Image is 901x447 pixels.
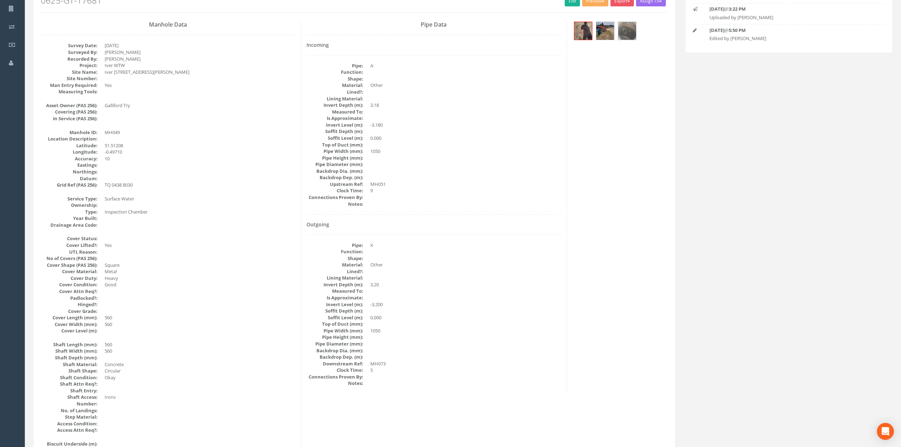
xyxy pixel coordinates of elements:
[41,195,98,202] dt: Service Type:
[105,268,295,275] dd: Metal
[105,209,295,215] dd: Inspection Chamber
[306,242,363,249] dt: Pipe:
[306,367,363,374] dt: Clock Time:
[306,115,363,122] dt: Is Approximate:
[306,360,363,367] dt: Downstream Ref:
[105,82,295,89] dd: Yes
[306,76,363,82] dt: Shape:
[41,308,98,315] dt: Cover Grade:
[105,262,295,269] dd: Square
[105,49,295,56] dd: [PERSON_NAME]
[105,42,295,49] dd: [DATE]
[306,142,363,148] dt: Top of Duct (mm):
[41,242,98,249] dt: Cover Lifted?:
[41,381,98,387] dt: Shaft Attn Req?:
[41,136,98,142] dt: Location Description:
[105,341,295,348] dd: 560
[618,22,636,40] img: 0410181f-8996-cf0b-afd1-0cee08ed574c_93d31298-41f6-e1b3-b420-e3e469924c7f_thumb.jpg
[306,222,561,227] h4: Outgoing
[306,255,363,262] dt: Shape:
[41,368,98,374] dt: Shaft Shape:
[41,129,98,136] dt: Manhole ID:
[41,49,98,56] dt: Surveyed By:
[41,301,98,308] dt: Hinged?:
[105,374,295,381] dd: Okay
[105,281,295,288] dd: Good
[306,22,561,28] h3: Pipe Data
[41,75,98,82] dt: Site Number:
[105,314,295,321] dd: 560
[306,354,363,360] dt: Backdrop Dep. (m):
[709,27,724,33] strong: [DATE]
[306,281,363,288] dt: Invert Depth (m):
[370,301,561,308] dd: -3.200
[41,22,295,28] h3: Manhole Data
[306,181,363,188] dt: Upstream Ref:
[306,301,363,308] dt: Invert Level (m):
[306,327,363,334] dt: Pipe Width (mm):
[105,155,295,162] dd: 10
[370,360,561,367] dd: MH073
[370,82,561,89] dd: Other
[105,368,295,374] dd: Circular
[105,361,295,368] dd: Concrete
[306,89,363,95] dt: Lined?:
[370,122,561,128] dd: -3.180
[41,182,98,188] dt: Grid Ref (PAS 256):
[729,6,746,12] strong: 3:22 PM
[41,268,98,275] dt: Cover Material:
[574,22,592,40] img: 0410181f-8996-cf0b-afd1-0cee08ed574c_01cdc29e-6e83-d186-674e-183fe76596d4_thumb.jpg
[306,69,363,76] dt: Function:
[306,261,363,268] dt: Material:
[306,334,363,341] dt: Pipe Height (mm):
[306,95,363,102] dt: Lining Material:
[41,275,98,282] dt: Cover Duty:
[370,327,561,334] dd: 1050
[41,262,98,269] dt: Cover Shape (PAS 256):
[41,327,98,334] dt: Cover Level (m):
[370,367,561,374] dd: 5
[41,62,98,69] dt: Project:
[41,354,98,361] dt: Shaft Depth (mm):
[105,242,295,249] dd: Yes
[306,148,363,155] dt: Pipe Width (mm):
[306,248,363,255] dt: Function:
[306,168,363,175] dt: Backdrop Dia. (mm):
[306,380,363,387] dt: Notes:
[306,201,363,208] dt: Notes:
[709,14,868,21] p: Uploaded by [PERSON_NAME]
[41,56,98,62] dt: Recorded By:
[41,149,98,155] dt: Longitude:
[41,155,98,162] dt: Accuracy:
[709,27,868,34] p: @
[105,129,295,136] dd: MH049
[41,420,98,427] dt: Access Condition:
[105,348,295,354] dd: 560
[370,62,561,69] dd: A
[41,374,98,381] dt: Shaft Condition:
[41,42,98,49] dt: Survey Date:
[41,69,98,76] dt: Site Name:
[306,347,363,354] dt: Backdrop Dia. (mm):
[306,155,363,161] dt: Pipe Height (mm):
[370,181,561,188] dd: MH051
[41,162,98,169] dt: Eastings:
[105,394,295,401] dd: Irons
[306,288,363,294] dt: Measured To:
[306,275,363,281] dt: Lining Material:
[709,6,724,12] strong: [DATE]
[41,115,98,122] dt: In Service (PAS 256):
[877,423,894,440] div: Open Intercom Messenger
[306,308,363,314] dt: Soffit Depth (m):
[306,374,363,380] dt: Connections Proven By:
[306,161,363,168] dt: Pipe Diameter (mm):
[370,135,561,142] dd: 0.000
[41,407,98,414] dt: No. of Landings:
[41,102,98,109] dt: Asset Owner (PAS 256):
[709,6,868,12] p: @
[105,149,295,155] dd: -0.49710
[306,128,363,135] dt: Soffit Depth (m):
[306,268,363,275] dt: Lined?:
[41,82,98,89] dt: Man Entry Required:
[41,321,98,328] dt: Cover Width (mm):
